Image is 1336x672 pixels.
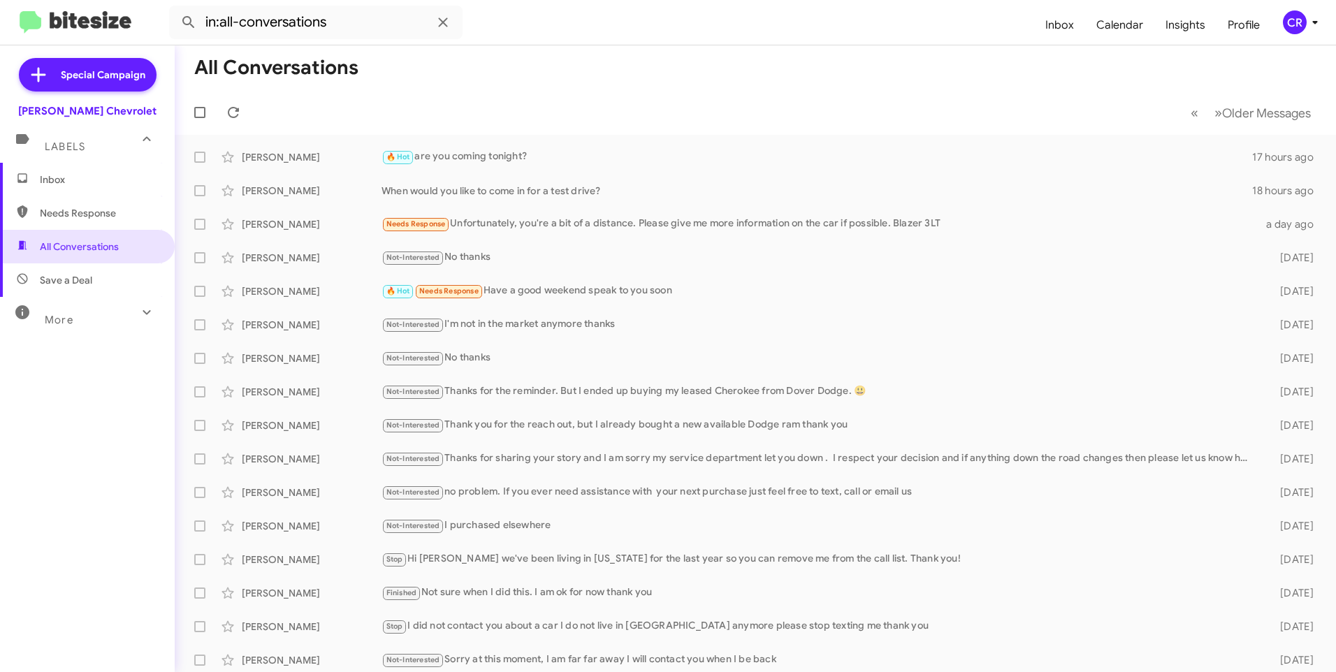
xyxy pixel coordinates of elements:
[382,518,1258,534] div: I purchased elsewhere
[382,618,1258,634] div: I did not contact you about a car I do not live in [GEOGRAPHIC_DATA] anymore please stop texting ...
[61,68,145,82] span: Special Campaign
[1271,10,1321,34] button: CR
[382,184,1252,198] div: When would you like to come in for a test drive?
[382,551,1258,567] div: Hi [PERSON_NAME] we've been living in [US_STATE] for the last year so you can remove me from the ...
[242,251,382,265] div: [PERSON_NAME]
[1034,5,1085,45] a: Inbox
[40,273,92,287] span: Save a Deal
[1183,98,1319,127] nav: Page navigation example
[242,318,382,332] div: [PERSON_NAME]
[382,249,1258,265] div: No thanks
[45,314,73,326] span: More
[382,417,1258,433] div: Thank you for the reach out, but I already bought a new available Dodge ram thank you
[382,384,1258,400] div: Thanks for the reminder. But I ended up buying my leased Cherokee from Dover Dodge. 😃
[386,555,403,564] span: Stop
[1258,553,1325,567] div: [DATE]
[1283,10,1307,34] div: CR
[40,206,159,220] span: Needs Response
[1258,318,1325,332] div: [DATE]
[386,387,440,396] span: Not-Interested
[1191,104,1198,122] span: «
[40,240,119,254] span: All Conversations
[242,653,382,667] div: [PERSON_NAME]
[382,484,1258,500] div: no problem. If you ever need assistance with your next purchase just feel free to text, call or e...
[242,485,382,499] div: [PERSON_NAME]
[1258,586,1325,600] div: [DATE]
[386,454,440,463] span: Not-Interested
[1258,519,1325,533] div: [DATE]
[1258,284,1325,298] div: [DATE]
[382,652,1258,668] div: Sorry at this moment, I am far far away I will contact you when I be back
[242,150,382,164] div: [PERSON_NAME]
[1258,385,1325,399] div: [DATE]
[242,519,382,533] div: [PERSON_NAME]
[40,173,159,187] span: Inbox
[19,58,157,92] a: Special Campaign
[1222,105,1311,121] span: Older Messages
[1252,150,1325,164] div: 17 hours ago
[1085,5,1154,45] a: Calendar
[1258,217,1325,231] div: a day ago
[1252,184,1325,198] div: 18 hours ago
[386,152,410,161] span: 🔥 Hot
[1258,418,1325,432] div: [DATE]
[386,655,440,664] span: Not-Interested
[242,351,382,365] div: [PERSON_NAME]
[1217,5,1271,45] a: Profile
[382,350,1258,366] div: No thanks
[386,521,440,530] span: Not-Interested
[382,451,1258,467] div: Thanks for sharing your story and I am sorry my service department let you down . I respect your ...
[419,286,479,295] span: Needs Response
[1258,653,1325,667] div: [DATE]
[242,418,382,432] div: [PERSON_NAME]
[386,421,440,430] span: Not-Interested
[1258,452,1325,466] div: [DATE]
[194,57,358,79] h1: All Conversations
[386,219,446,228] span: Needs Response
[382,216,1258,232] div: Unfortunately, you're a bit of a distance. Please give me more information on the car if possible...
[242,184,382,198] div: [PERSON_NAME]
[382,283,1258,299] div: Have a good weekend speak to you soon
[386,588,417,597] span: Finished
[1258,251,1325,265] div: [DATE]
[1182,98,1207,127] button: Previous
[386,320,440,329] span: Not-Interested
[242,452,382,466] div: [PERSON_NAME]
[242,620,382,634] div: [PERSON_NAME]
[242,586,382,600] div: [PERSON_NAME]
[1154,5,1217,45] a: Insights
[386,353,440,363] span: Not-Interested
[382,149,1252,165] div: are you coming tonight?
[45,140,85,153] span: Labels
[1258,351,1325,365] div: [DATE]
[386,488,440,497] span: Not-Interested
[1206,98,1319,127] button: Next
[242,553,382,567] div: [PERSON_NAME]
[1258,485,1325,499] div: [DATE]
[1214,104,1222,122] span: »
[18,104,157,118] div: [PERSON_NAME] Chevrolet
[1258,620,1325,634] div: [DATE]
[242,385,382,399] div: [PERSON_NAME]
[386,286,410,295] span: 🔥 Hot
[386,253,440,262] span: Not-Interested
[382,585,1258,601] div: Not sure when I did this. I am ok for now thank you
[386,622,403,631] span: Stop
[242,284,382,298] div: [PERSON_NAME]
[242,217,382,231] div: [PERSON_NAME]
[169,6,463,39] input: Search
[382,316,1258,333] div: I'm not in the market anymore thanks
